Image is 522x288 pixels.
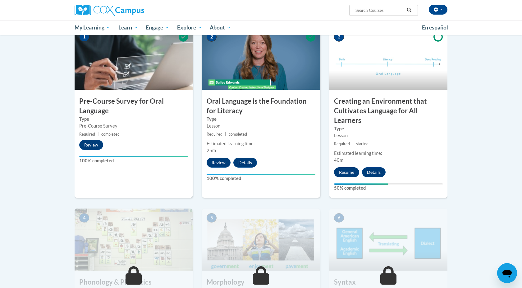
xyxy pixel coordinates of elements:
button: Resume [334,167,359,177]
a: Engage [142,20,173,35]
img: Course Image [75,209,193,271]
span: 3 [334,32,344,42]
div: Pre-Course Survey [79,123,188,129]
a: About [206,20,235,35]
a: Cox Campus [75,5,193,16]
button: Details [233,158,257,168]
h3: Creating an Environment that Cultivates Language for All Learners [329,97,447,125]
span: About [210,24,231,31]
h3: Morphology [202,277,320,287]
span: | [225,132,226,137]
div: Lesson [207,123,315,129]
h3: Pre-Course Survey for Oral Language [75,97,193,116]
span: 6 [334,213,344,223]
span: My Learning [75,24,110,31]
iframe: Button to launch messaging window [497,263,517,283]
img: Course Image [202,209,320,271]
span: Explore [177,24,202,31]
span: 40m [334,157,343,163]
span: | [352,142,354,146]
button: Details [362,167,386,177]
a: Learn [114,20,142,35]
button: Review [207,158,231,168]
div: Your progress [334,183,388,185]
img: Course Image [75,28,193,90]
img: Cox Campus [75,5,144,16]
label: 100% completed [207,175,315,182]
span: 2 [207,32,217,42]
div: Estimated learning time: [334,150,443,157]
span: Required [207,132,222,137]
label: Type [334,125,443,132]
span: 1 [79,32,89,42]
div: Lesson [334,132,443,139]
span: Learn [118,24,138,31]
span: Required [334,142,350,146]
span: started [356,142,369,146]
button: Review [79,140,103,150]
img: Course Image [329,28,447,90]
span: 4 [79,213,89,223]
img: Course Image [329,209,447,271]
div: Main menu [65,20,457,35]
button: Search [405,7,414,14]
span: En español [422,24,448,31]
label: Type [79,116,188,123]
span: completed [101,132,120,137]
span: completed [229,132,247,137]
img: Course Image [202,28,320,90]
a: Explore [173,20,206,35]
input: Search Courses [355,7,405,14]
span: 25m [207,148,216,153]
a: En español [418,21,452,34]
label: 100% completed [79,157,188,164]
div: Your progress [207,174,315,175]
h3: Phonology & Phonetics [75,277,193,287]
button: Account Settings [429,5,447,15]
label: 50% completed [334,185,443,191]
h3: Oral Language is the Foundation for Literacy [202,97,320,116]
label: Type [207,116,315,123]
a: My Learning [71,20,114,35]
span: Required [79,132,95,137]
span: Engage [146,24,169,31]
span: | [98,132,99,137]
h3: Syntax [329,277,447,287]
span: 5 [207,213,217,223]
div: Estimated learning time: [207,140,315,147]
div: Your progress [79,156,188,157]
